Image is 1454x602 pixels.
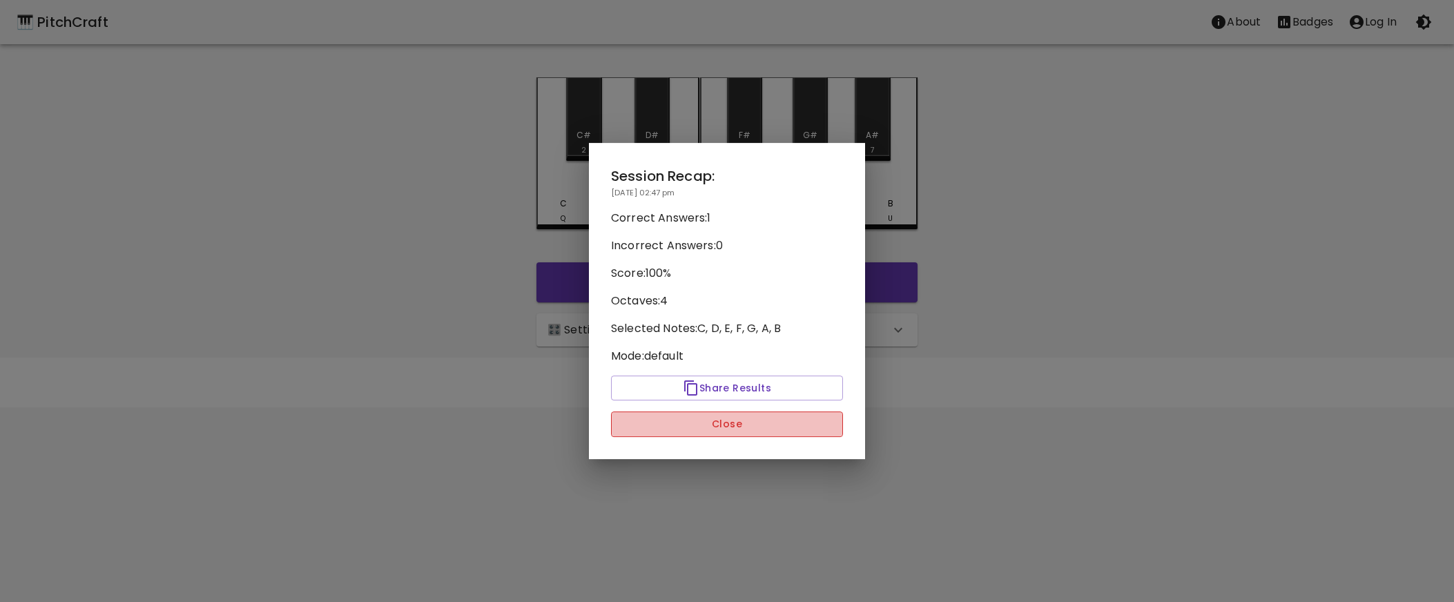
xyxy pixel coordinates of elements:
p: Octaves: 4 [611,293,843,309]
button: Share Results [611,376,843,401]
p: Correct Answers: 1 [611,210,843,226]
p: Incorrect Answers: 0 [611,237,843,254]
h2: Session Recap: [611,165,843,187]
p: [DATE] 02:47 pm [611,187,843,199]
p: Selected Notes: C, D, E, F, G, A, B [611,320,843,337]
button: Close [611,411,843,437]
p: Score: 100 % [611,265,843,282]
p: Mode: default [611,348,843,365]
